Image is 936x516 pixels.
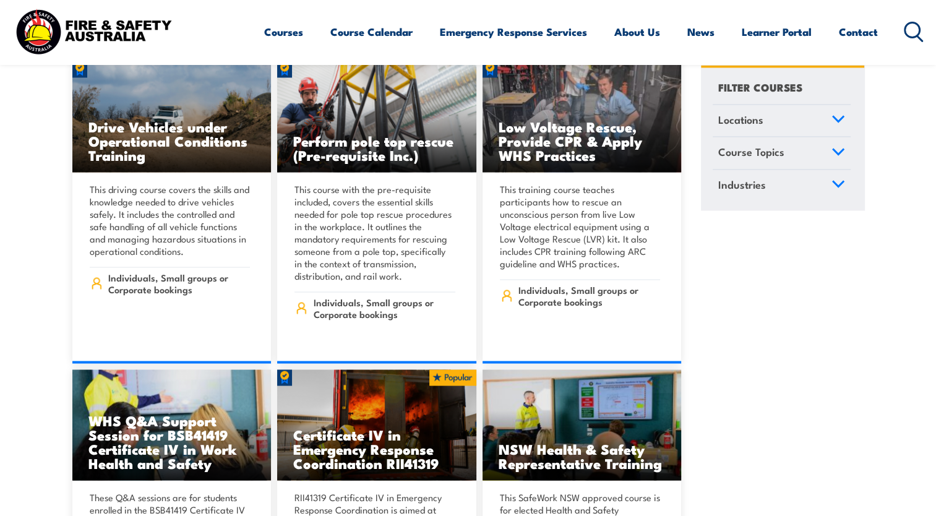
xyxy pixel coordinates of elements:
h4: FILTER COURSES [718,78,802,95]
a: Low Voltage Rescue, Provide CPR & Apply WHS Practices [483,61,682,173]
img: NSW Health & Safety Representative Refresher Training [483,369,682,481]
a: WHS Q&A Support Session for BSB41419 Certificate IV in Work Health and Safety [72,369,272,481]
h3: WHS Q&A Support Session for BSB41419 Certificate IV in Work Health and Safety [88,413,255,470]
img: Perform pole top rescue (Pre-requisite Inc.) [277,61,476,173]
a: Learner Portal [742,15,812,48]
p: This course with the pre-requisite included, covers the essential skills needed for pole top resc... [294,183,455,282]
span: Industries [718,176,766,192]
a: Emergency Response Services [440,15,587,48]
img: BSB41419 – Certificate IV in Work Health and Safety [72,369,272,481]
a: Contact [839,15,878,48]
a: Course Calendar [330,15,413,48]
h3: NSW Health & Safety Representative Training [499,441,666,470]
img: Low Voltage Rescue, Provide CPR & Apply WHS Practices TRAINING [483,61,682,173]
a: Certificate IV in Emergency Response Coordination RII41319 [277,369,476,481]
h3: Certificate IV in Emergency Response Coordination RII41319 [293,427,460,470]
a: News [687,15,715,48]
span: Individuals, Small groups or Corporate bookings [314,296,455,319]
a: Industries [713,170,851,202]
span: Locations [718,111,763,127]
h3: Low Voltage Rescue, Provide CPR & Apply WHS Practices [499,119,666,161]
p: This driving course covers the skills and knowledge needed to drive vehicles safely. It includes ... [90,183,251,257]
a: Drive Vehicles under Operational Conditions Training [72,61,272,173]
a: Courses [264,15,303,48]
a: About Us [614,15,660,48]
h3: Drive Vehicles under Operational Conditions Training [88,119,255,161]
p: This training course teaches participants how to rescue an unconscious person from live Low Volta... [500,183,661,269]
a: Course Topics [713,137,851,170]
span: Individuals, Small groups or Corporate bookings [108,271,250,295]
img: RII41319 Certificate IV in Emergency Response Coordination [277,369,476,481]
a: NSW Health & Safety Representative Training [483,369,682,481]
span: Individuals, Small groups or Corporate bookings [518,283,660,307]
h3: Perform pole top rescue (Pre-requisite Inc.) [293,133,460,161]
img: Drive Vehicles under Operational Conditions TRAINING [72,61,272,173]
span: Course Topics [718,144,784,160]
a: Locations [713,105,851,137]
